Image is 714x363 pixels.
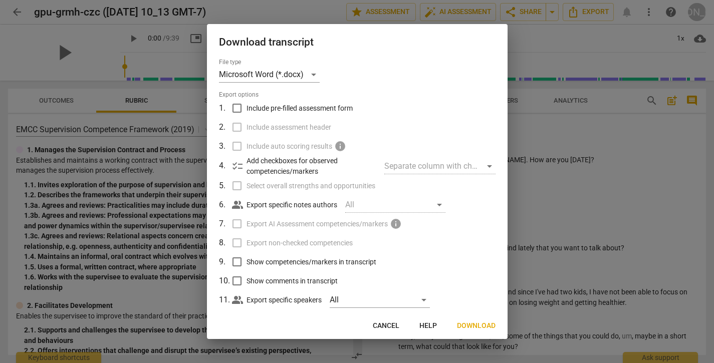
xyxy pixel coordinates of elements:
h2: Download transcript [219,36,496,49]
p: Export specific notes authors [247,200,337,210]
span: Include auto scoring results [247,141,332,152]
button: Help [411,317,445,335]
td: 11 . [219,290,232,309]
span: Include pre-filled assessment form [247,103,353,114]
span: Export AI Assessment competencies/markers [247,219,388,229]
td: 7 . [219,214,232,233]
div: Microsoft Word (*.docx) [219,67,320,83]
span: Select overall strengths and opportunities [247,181,375,191]
p: Export specific speakers [247,295,322,305]
span: people_alt [231,294,244,306]
td: 3 . [219,137,232,156]
p: Add checkboxes for observed competencies/markers [247,156,377,176]
span: Help [419,321,437,331]
td: 6 . [219,195,232,214]
td: 5 . [219,176,232,195]
span: Cancel [373,321,399,331]
span: Purchase a subscription to enable [390,218,402,230]
span: Export non-checked competencies [247,238,353,248]
td: 1 . [219,99,232,118]
span: people_alt [231,199,244,211]
td: 9 . [219,252,232,271]
button: Cancel [365,317,407,335]
td: 8 . [219,233,232,252]
span: Include assessment header [247,122,331,133]
td: 4 . [219,156,232,176]
span: Show competencies/markers in transcript [247,257,376,267]
td: 2 . [219,118,232,137]
div: Separate column with check marks [384,158,495,174]
td: 10 . [219,271,232,290]
span: Export options [219,91,496,99]
span: Upgrade to Teams/Academy plan to implement [334,140,346,152]
label: File type [219,59,241,65]
div: All [345,197,445,213]
span: checklist [231,160,244,172]
span: Download [457,321,496,331]
button: Download [449,317,504,335]
span: Show comments in transcript [247,276,338,286]
div: All [330,292,430,308]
